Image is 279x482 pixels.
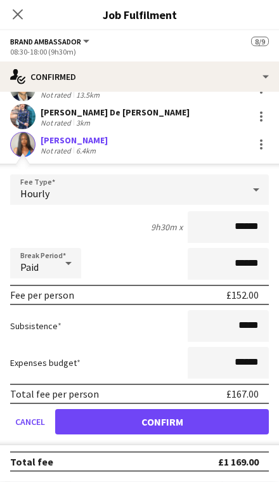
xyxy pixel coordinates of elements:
div: £167.00 [226,388,259,400]
div: 3km [74,118,93,127]
div: £152.00 [226,289,259,301]
button: Brand Ambassador [10,37,91,46]
button: Cancel [10,409,50,434]
div: Total fee [10,455,53,468]
div: Not rated [41,90,74,100]
div: Total fee per person [10,388,99,400]
span: Hourly [20,187,49,200]
div: 13.5km [74,90,102,100]
div: 08:30-18:00 (9h30m) [10,47,269,56]
div: £1 169.00 [218,455,259,468]
div: 6.4km [74,146,98,155]
div: Not rated [41,146,74,155]
label: Subsistence [10,320,62,332]
div: [PERSON_NAME] [41,134,108,146]
div: [PERSON_NAME] De [PERSON_NAME] [41,107,190,118]
button: Confirm [55,409,269,434]
span: 8/9 [251,37,269,46]
div: 9h30m x [151,221,183,233]
span: Paid [20,261,39,273]
span: Brand Ambassador [10,37,81,46]
label: Expenses budget [10,357,81,368]
div: Not rated [41,118,74,127]
div: Fee per person [10,289,74,301]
